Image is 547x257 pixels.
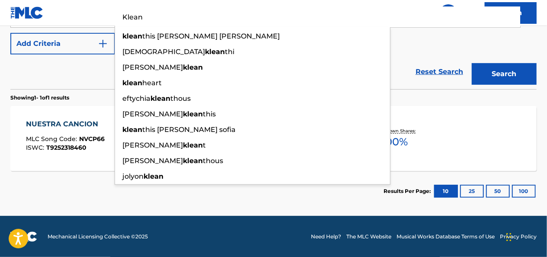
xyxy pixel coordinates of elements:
[203,157,223,165] span: thous
[397,233,495,241] a: Musical Works Database Terms of Use
[10,231,37,242] img: logo
[183,157,203,165] strong: klean
[203,141,206,149] span: t
[170,94,191,103] span: thous
[10,6,44,19] img: MLC Logo
[500,233,537,241] a: Privacy Policy
[122,48,205,56] span: [DEMOGRAPHIC_DATA]
[311,233,341,241] a: Need Help?
[48,233,148,241] span: Mechanical Licensing Collective © 2025
[504,215,547,257] iframe: Chat Widget
[512,185,536,198] button: 100
[183,63,203,71] strong: klean
[26,119,105,129] div: NUESTRA CANCION
[485,2,537,24] a: Log In
[346,233,391,241] a: The MLC Website
[122,125,142,134] strong: klean
[122,32,142,40] strong: klean
[434,185,458,198] button: 10
[150,94,170,103] strong: klean
[205,48,225,56] strong: klean
[203,110,216,118] span: this
[372,128,418,134] p: Total Known Shares:
[142,125,236,134] span: this [PERSON_NAME] sofia
[122,157,183,165] span: [PERSON_NAME]
[486,185,510,198] button: 50
[122,141,183,149] span: [PERSON_NAME]
[472,63,537,85] button: Search
[122,172,144,180] span: jolyon
[47,144,87,151] span: T9252318460
[142,79,162,87] span: heart
[142,32,280,40] span: this [PERSON_NAME] [PERSON_NAME]
[122,79,142,87] strong: klean
[225,48,234,56] span: thi
[462,4,480,22] div: Help
[26,144,47,151] span: ISWC :
[384,187,433,195] p: Results Per Page:
[122,110,183,118] span: [PERSON_NAME]
[98,39,108,49] img: 9d2ae6d4665cec9f34b9.svg
[122,63,183,71] span: [PERSON_NAME]
[122,94,150,103] span: eftychia
[506,224,512,250] div: Drag
[80,135,105,143] span: NVCP66
[183,141,203,149] strong: klean
[10,33,115,55] button: Add Criteria
[382,134,408,150] span: 100 %
[144,172,163,180] strong: klean
[411,62,467,81] a: Reset Search
[10,94,69,102] p: Showing 1 - 1 of 1 results
[183,110,203,118] strong: klean
[10,106,537,171] a: NUESTRA CANCIONMLC Song Code:NVCP66ISWC:T9252318460Writers (4)[PERSON_NAME] [PERSON_NAME], [PERSO...
[440,4,457,22] a: Public Search
[26,135,80,143] span: MLC Song Code :
[460,185,484,198] button: 25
